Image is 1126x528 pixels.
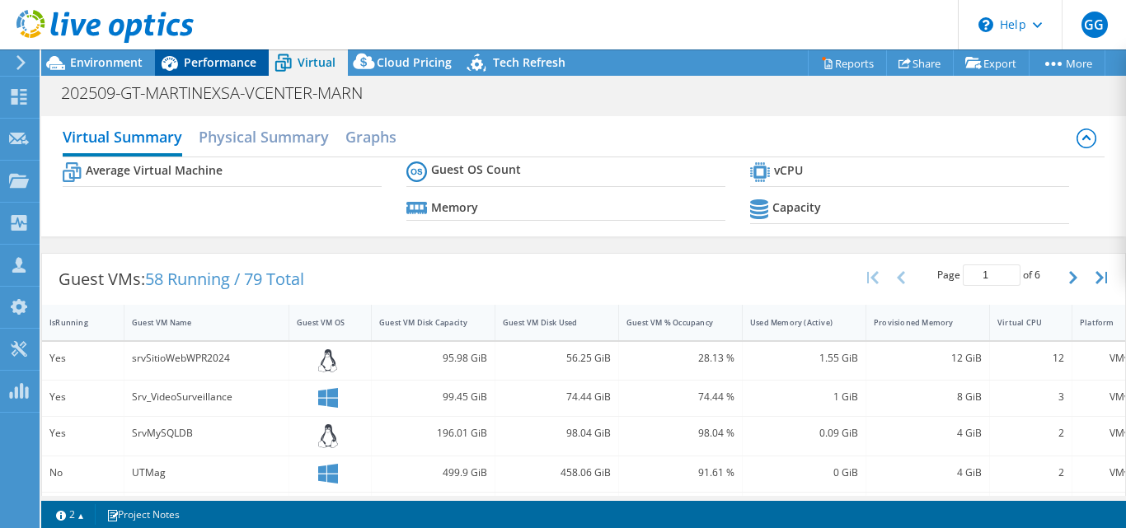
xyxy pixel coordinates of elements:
[1029,50,1105,76] a: More
[49,424,116,442] div: Yes
[493,54,565,70] span: Tech Refresh
[750,349,858,367] div: 1.55 GiB
[70,54,143,70] span: Environment
[145,268,304,290] span: 58 Running / 79 Total
[199,120,329,153] h2: Physical Summary
[298,54,335,70] span: Virtual
[431,199,478,216] b: Memory
[54,84,388,102] h1: 202509-GT-MARTINEXSA-VCENTER-MARN
[379,388,487,406] div: 99.45 GiB
[503,349,611,367] div: 56.25 GiB
[997,317,1044,328] div: Virtual CPU
[431,161,521,178] b: Guest OS Count
[49,388,116,406] div: Yes
[132,349,281,367] div: srvSitioWebWPR2024
[874,464,982,482] div: 4 GiB
[1081,12,1108,38] span: GG
[626,388,734,406] div: 74.44 %
[379,349,487,367] div: 95.98 GiB
[377,54,452,70] span: Cloud Pricing
[132,388,281,406] div: Srv_VideoSurveillance
[86,162,223,179] b: Average Virtual Machine
[132,424,281,442] div: SrvMySQLDB
[42,254,321,305] div: Guest VMs:
[95,504,191,525] a: Project Notes
[874,388,982,406] div: 8 GiB
[997,464,1064,482] div: 2
[626,464,734,482] div: 91.61 %
[184,54,256,70] span: Performance
[49,317,96,328] div: IsRunning
[63,120,182,157] h2: Virtual Summary
[750,388,858,406] div: 1 GiB
[937,264,1040,286] span: Page of
[626,424,734,442] div: 98.04 %
[45,504,96,525] a: 2
[49,349,116,367] div: Yes
[886,50,954,76] a: Share
[626,349,734,367] div: 28.13 %
[379,317,467,328] div: Guest VM Disk Capacity
[297,317,344,328] div: Guest VM OS
[1035,268,1040,282] span: 6
[772,199,821,216] b: Capacity
[503,317,591,328] div: Guest VM Disk Used
[503,424,611,442] div: 98.04 GiB
[49,464,116,482] div: No
[978,17,993,32] svg: \n
[997,388,1064,406] div: 3
[874,317,962,328] div: Provisioned Memory
[626,317,715,328] div: Guest VM % Occupancy
[750,424,858,442] div: 0.09 GiB
[750,317,838,328] div: Used Memory (Active)
[953,50,1030,76] a: Export
[774,162,803,179] b: vCPU
[503,464,611,482] div: 458.06 GiB
[874,424,982,442] div: 4 GiB
[379,424,487,442] div: 196.01 GiB
[963,264,1020,286] input: jump to page
[997,424,1064,442] div: 2
[345,120,396,153] h2: Graphs
[132,464,281,482] div: UTMag
[808,50,887,76] a: Reports
[503,388,611,406] div: 74.44 GiB
[997,349,1064,367] div: 12
[874,349,982,367] div: 12 GiB
[750,464,858,482] div: 0 GiB
[132,317,261,328] div: Guest VM Name
[379,464,487,482] div: 499.9 GiB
